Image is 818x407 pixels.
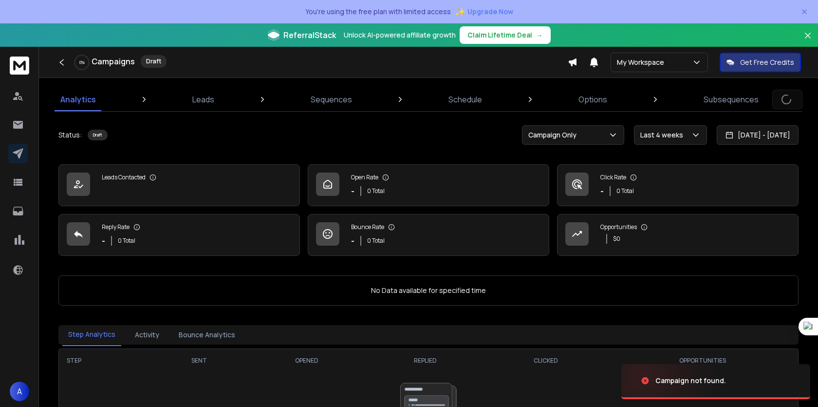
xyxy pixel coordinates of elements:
[118,237,135,245] p: 0 Total
[460,26,551,44] button: Claim Lifetime Deal→
[60,94,96,105] p: Analytics
[102,234,105,248] p: -
[536,30,543,40] span: →
[613,235,620,243] p: $ 0
[79,59,85,65] p: 0 %
[305,7,451,17] p: You're using the free plan with limited access
[607,349,798,372] th: OPPORTUNITIES
[192,94,214,105] p: Leads
[173,324,241,346] button: Bounce Analytics
[367,237,385,245] p: 0 Total
[801,29,814,53] button: Close banner
[62,324,121,346] button: Step Analytics
[308,164,549,206] a: Open Rate-0 Total
[129,324,165,346] button: Activity
[717,125,799,145] button: [DATE] - [DATE]
[247,349,366,372] th: OPENED
[698,88,764,111] a: Subsequences
[655,376,726,386] div: Campaign not found.
[448,94,482,105] p: Schedule
[351,174,378,181] p: Open Rate
[10,382,29,401] button: A
[704,94,759,105] p: Subsequences
[141,55,167,68] div: Draft
[351,234,354,248] p: -
[186,88,220,111] a: Leads
[573,88,613,111] a: Options
[351,223,384,231] p: Bounce Rate
[151,349,247,372] th: SENT
[102,223,130,231] p: Reply Rate
[467,7,513,17] span: Upgrade Now
[367,349,484,372] th: REPLIED
[617,58,668,67] p: My Workspace
[616,187,634,195] p: 0 Total
[55,88,102,111] a: Analytics
[557,214,799,256] a: Opportunities$0
[283,29,336,41] span: ReferralStack
[600,223,637,231] p: Opportunities
[455,5,465,19] span: ✨
[484,349,607,372] th: CLICKED
[621,354,719,407] img: image
[102,174,146,181] p: Leads Contacted
[578,94,607,105] p: Options
[600,174,626,181] p: Click Rate
[344,30,456,40] p: Unlock AI-powered affiliate growth
[69,286,788,295] p: No Data available for specified time
[305,88,358,111] a: Sequences
[367,187,385,195] p: 0 Total
[58,214,300,256] a: Reply Rate-0 Total
[92,56,135,67] h1: Campaigns
[600,184,604,198] p: -
[640,130,687,140] p: Last 4 weeks
[58,164,300,206] a: Leads Contacted
[88,130,108,140] div: Draft
[308,214,549,256] a: Bounce Rate-0 Total
[311,94,352,105] p: Sequences
[740,58,794,67] p: Get Free Credits
[58,130,82,140] p: Status:
[351,184,354,198] p: -
[528,130,580,140] p: Campaign Only
[59,349,151,372] th: STEP
[720,53,801,72] button: Get Free Credits
[443,88,488,111] a: Schedule
[557,164,799,206] a: Click Rate-0 Total
[455,2,513,21] button: ✨Upgrade Now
